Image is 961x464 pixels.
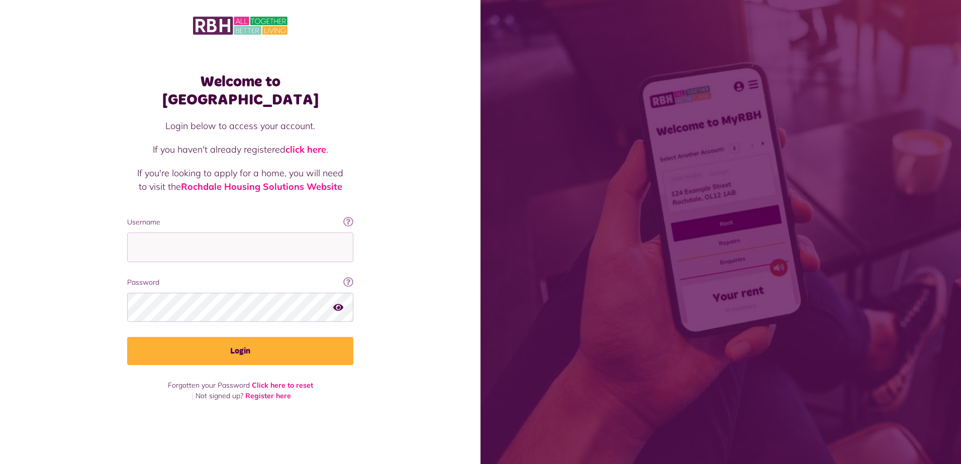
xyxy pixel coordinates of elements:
[127,337,353,365] button: Login
[285,144,326,155] a: click here
[252,381,313,390] a: Click here to reset
[137,143,343,156] p: If you haven't already registered .
[245,391,291,400] a: Register here
[127,217,353,227] label: Username
[181,181,342,192] a: Rochdale Housing Solutions Website
[137,166,343,193] p: If you're looking to apply for a home, you will need to visit the
[168,381,250,390] span: Forgotten your Password
[193,15,287,36] img: MyRBH
[196,391,243,400] span: Not signed up?
[127,277,353,288] label: Password
[127,73,353,109] h1: Welcome to [GEOGRAPHIC_DATA]
[137,119,343,133] p: Login below to access your account.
